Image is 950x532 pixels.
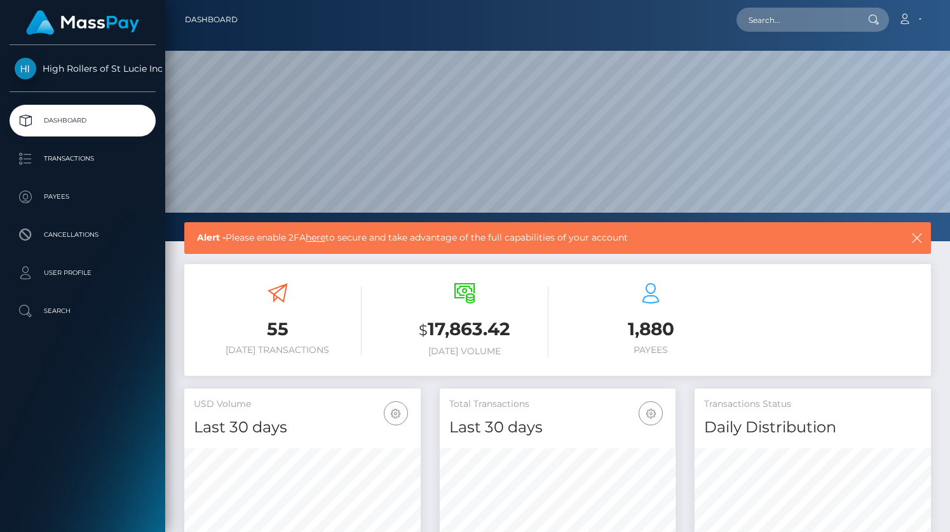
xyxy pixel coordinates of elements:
a: Cancellations [10,219,156,251]
a: here [306,232,325,243]
p: Cancellations [15,225,151,244]
span: Please enable 2FA to secure and take advantage of the full capabilities of your account [197,231,839,244]
h4: Daily Distribution [704,416,921,439]
small: $ [419,321,428,339]
h4: Last 30 days [194,416,411,439]
a: Payees [10,181,156,213]
p: Payees [15,187,151,206]
a: Search [10,295,156,327]
p: User Profile [15,263,151,283]
h6: Payees [567,345,735,356]
p: Search [15,302,151,321]
a: Transactions [10,143,156,175]
h6: [DATE] Volume [381,346,548,357]
b: Alert - [197,232,226,243]
h3: 17,863.42 [381,317,548,343]
h5: Transactions Status [704,398,921,411]
h4: Last 30 days [449,416,667,439]
span: High Rollers of St Lucie Inc [10,63,156,74]
h6: [DATE] Transactions [194,345,362,356]
h3: 1,880 [567,317,735,342]
img: High Rollers of St Lucie Inc [15,58,36,79]
p: Dashboard [15,111,151,130]
h5: Total Transactions [449,398,667,411]
input: Search... [736,8,856,32]
a: Dashboard [185,6,238,33]
a: Dashboard [10,105,156,136]
p: Transactions [15,149,151,168]
h3: 55 [194,317,362,342]
h5: USD Volume [194,398,411,411]
img: MassPay Logo [26,10,139,35]
a: User Profile [10,257,156,289]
